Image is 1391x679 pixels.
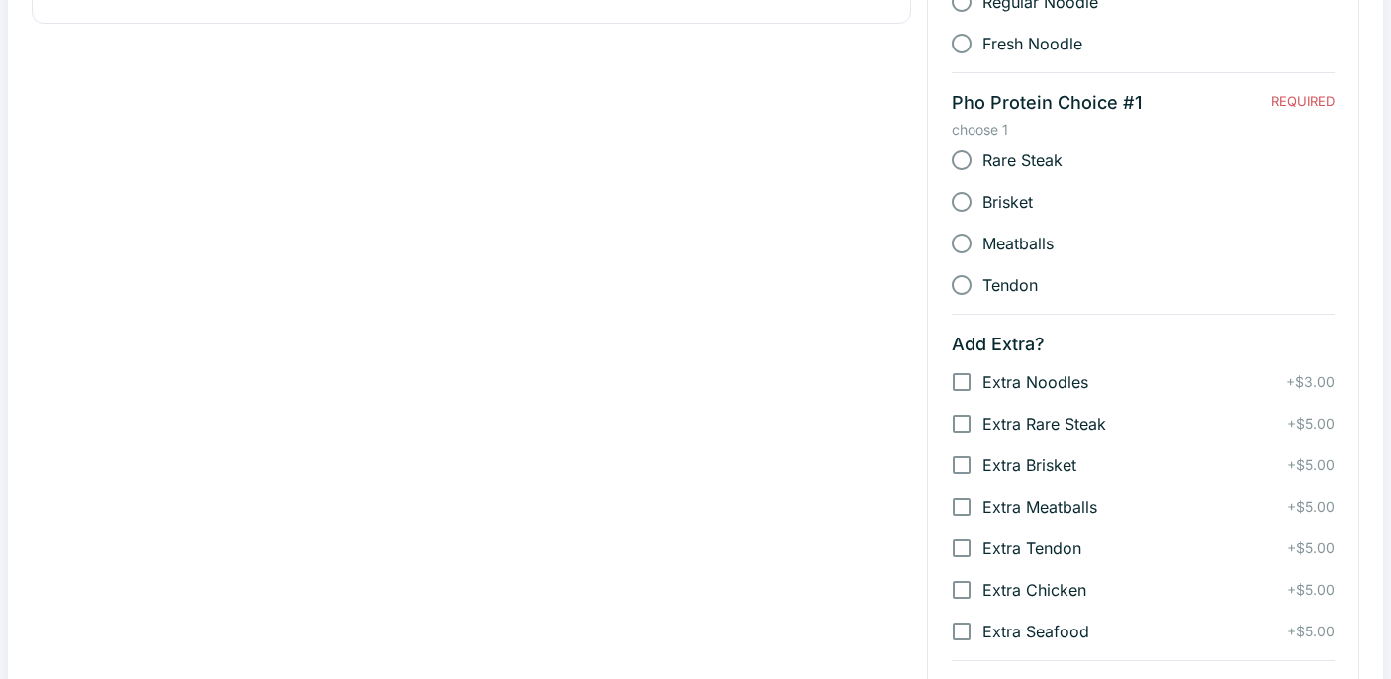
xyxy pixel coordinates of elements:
p: REQUIRED [1271,92,1335,112]
span: Rare Steak [982,148,1063,172]
span: Extra Rare Steak [982,412,1106,436]
p: + $5.00 [1287,497,1335,517]
span: Fresh Noodle [982,32,1082,55]
span: Extra Tendon [982,536,1081,560]
p: + $5.00 [1287,622,1335,641]
p: Pho Protein Choice #1 [952,89,1271,116]
span: Extra Seafood [982,620,1089,643]
span: Tendon [982,273,1038,297]
span: Extra Noodles [982,370,1088,394]
p: + $5.00 [1287,455,1335,475]
p: + $5.00 [1287,580,1335,600]
p: choose 1 [952,120,1335,140]
span: Meatballs [982,232,1054,255]
span: Brisket [982,190,1033,214]
span: Extra Chicken [982,578,1086,602]
p: Add Extra? [952,331,1335,357]
p: + $3.00 [1286,372,1335,392]
p: + $5.00 [1287,538,1335,558]
span: Extra Meatballs [982,495,1097,519]
p: + $5.00 [1287,414,1335,434]
span: Extra Brisket [982,453,1076,477]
